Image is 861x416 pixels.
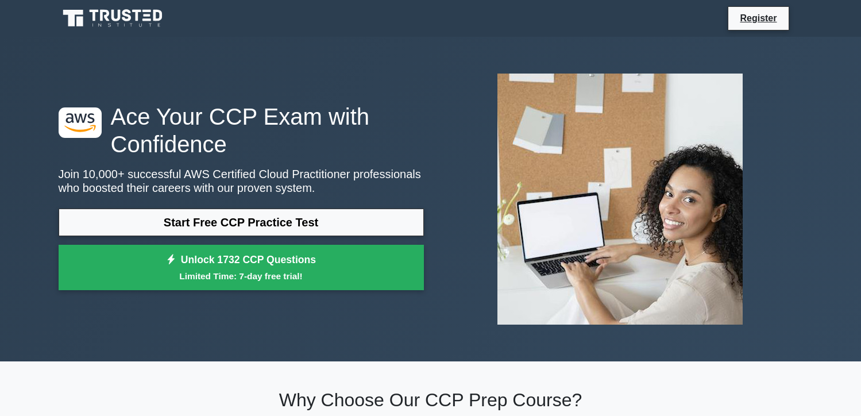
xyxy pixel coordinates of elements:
a: Register [733,11,783,25]
a: Start Free CCP Practice Test [59,209,424,236]
small: Limited Time: 7-day free trial! [73,269,410,283]
a: Unlock 1732 CCP QuestionsLimited Time: 7-day free trial! [59,245,424,291]
p: Join 10,000+ successful AWS Certified Cloud Practitioner professionals who boosted their careers ... [59,167,424,195]
h2: Why Choose Our CCP Prep Course? [59,389,803,411]
h1: Ace Your CCP Exam with Confidence [59,103,424,158]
